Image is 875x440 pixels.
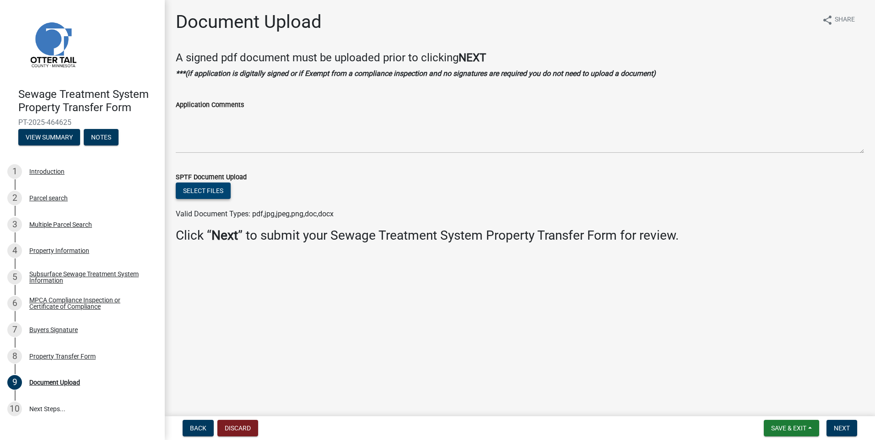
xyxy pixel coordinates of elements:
div: 2 [7,191,22,205]
span: Save & Exit [771,424,806,432]
div: MPCA Compliance Inspection or Certificate of Compliance [29,297,150,310]
div: Document Upload [29,379,80,386]
button: Select files [176,182,231,199]
img: Otter Tail County, Minnesota [18,10,87,78]
wm-modal-confirm: Notes [84,134,119,141]
span: PT-2025-464625 [18,118,146,127]
div: Buyers Signature [29,327,78,333]
strong: ***(if application is digitally signed or if Exempt from a compliance inspection and no signature... [176,69,656,78]
div: Subsurface Sewage Treatment System Information [29,271,150,284]
button: View Summary [18,129,80,145]
div: 4 [7,243,22,258]
button: Save & Exit [764,420,819,436]
button: Back [183,420,214,436]
span: Next [834,424,850,432]
div: 6 [7,296,22,311]
button: Discard [217,420,258,436]
div: Introduction [29,168,65,175]
div: Property Transfer Form [29,353,96,360]
div: Property Information [29,247,89,254]
span: Share [835,15,855,26]
button: shareShare [815,11,862,29]
button: Notes [84,129,119,145]
div: 10 [7,402,22,416]
label: SPTF Document Upload [176,174,247,181]
i: share [822,15,833,26]
div: 8 [7,349,22,364]
div: Parcel search [29,195,68,201]
div: 5 [7,270,22,284]
span: Back [190,424,206,432]
div: 7 [7,322,22,337]
div: 9 [7,375,22,390]
h4: A signed pdf document must be uploaded prior to clicking [176,51,864,64]
strong: NEXT [459,51,486,64]
h3: Click “ ” to submit your Sewage Treatment System Property Transfer Form for review. [176,228,864,243]
wm-modal-confirm: Summary [18,134,80,141]
button: Next [826,420,857,436]
div: Multiple Parcel Search [29,221,92,228]
span: Valid Document Types: pdf,jpg,jpeg,png,doc,docx [176,209,334,218]
strong: Next [211,228,238,243]
h4: Sewage Treatment System Property Transfer Form [18,88,157,114]
label: Application Comments [176,102,244,108]
h1: Document Upload [176,11,322,33]
div: 1 [7,164,22,179]
div: 3 [7,217,22,232]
